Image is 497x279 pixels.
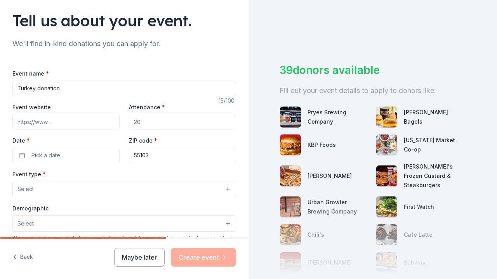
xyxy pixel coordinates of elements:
div: [US_STATE] Market Co-op [404,136,466,154]
button: Select [12,181,236,197]
div: We'll find in-kind donations you can apply for. [12,38,236,50]
div: 15 /100 [219,96,236,105]
div: Fill out your event details to apply to donors like: [280,84,466,97]
span: Select [17,184,34,194]
div: Pryes Brewing Company [308,108,370,126]
label: Event type [12,170,46,178]
input: 12345 (U.S. only) [129,148,236,163]
div: We use this information to help brands find events with their target demographic to sponsor their... [12,235,236,247]
div: [PERSON_NAME]'s Frozen Custard & Steakburgers [404,162,466,190]
label: ZIP code [129,137,157,145]
img: photo for Mississippi Market Co-op [376,134,397,155]
div: [PERSON_NAME] Bagels [404,108,466,126]
img: photo for Bruegger's Bagels [376,107,397,127]
img: photo for Freddy's Frozen Custard & Steakburgers [376,165,397,186]
label: Event website [12,103,51,111]
input: Spring Fundraiser [12,81,236,96]
div: [PERSON_NAME] [308,171,352,181]
label: Date [12,137,120,145]
img: photo for KBP Foods [280,134,301,155]
span: Pick a date [31,151,60,160]
img: photo for Pryes Brewing Company [280,107,301,127]
span: Select [17,219,34,228]
input: 20 [129,114,236,129]
button: Pick a date [12,148,120,163]
button: Back [12,249,33,265]
div: 39 donors available [280,62,466,78]
img: photo for Casey's [280,165,301,186]
label: Attendance [129,103,165,111]
button: Select [12,215,236,232]
div: KBP Foods [308,140,336,150]
label: Event name [12,70,49,77]
button: Maybe later [114,248,165,267]
input: https://www... [12,114,120,129]
label: Demographic [12,205,49,212]
div: Tell us about your event. [12,10,236,31]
